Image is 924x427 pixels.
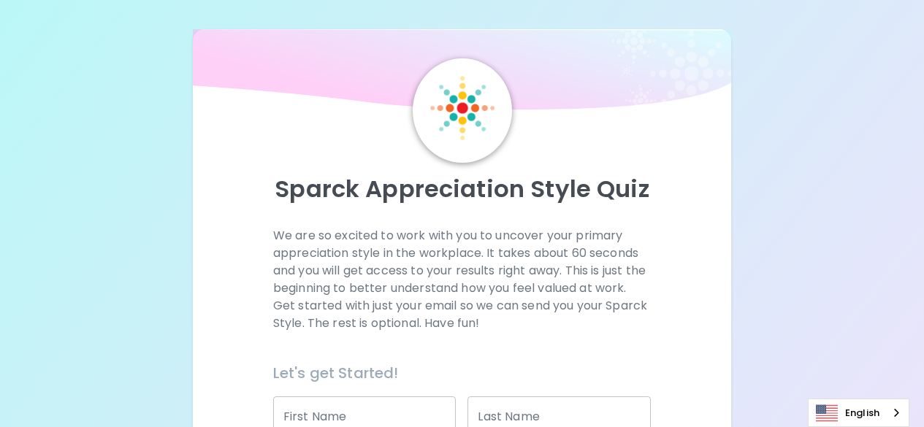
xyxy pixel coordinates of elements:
a: English [809,399,909,426]
aside: Language selected: English [808,399,909,427]
p: Sparck Appreciation Style Quiz [210,174,714,204]
h6: Let's get Started! [273,361,651,385]
p: We are so excited to work with you to uncover your primary appreciation style in the workplace. I... [273,227,651,332]
img: wave [193,29,732,117]
div: Language [808,399,909,427]
img: Sparck Logo [430,76,495,140]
